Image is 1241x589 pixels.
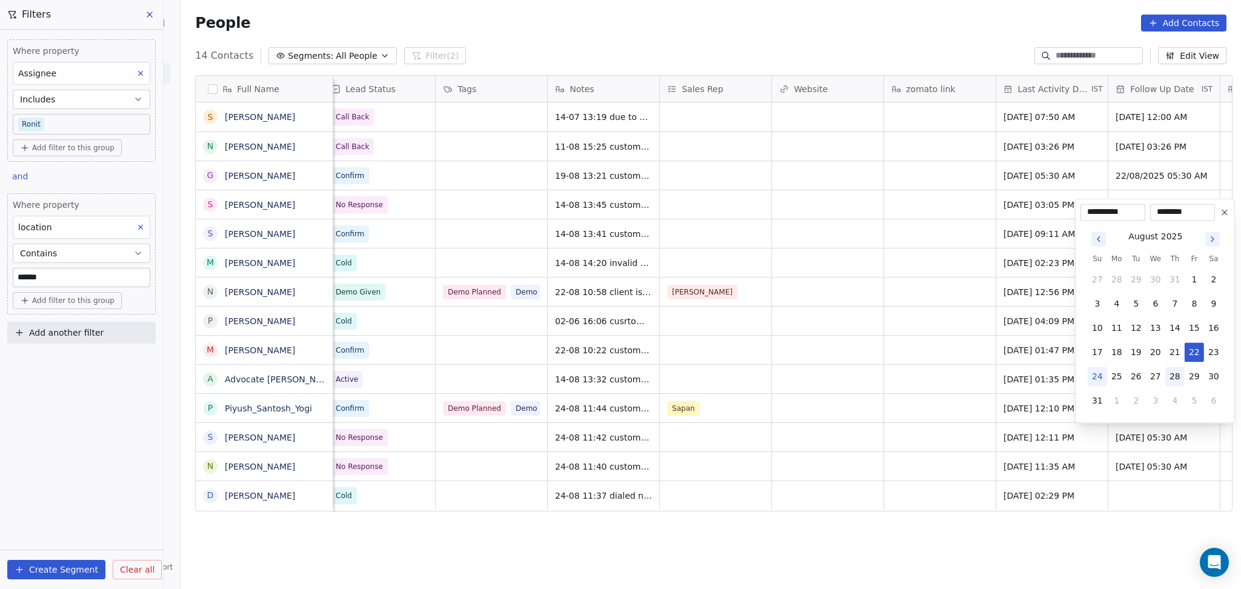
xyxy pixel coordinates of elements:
[1107,318,1126,338] button: 11
[1146,367,1165,386] button: 27
[1088,391,1107,410] button: 31
[1204,270,1223,289] button: 2
[1126,391,1146,410] button: 2
[1165,342,1185,362] button: 21
[1185,294,1204,313] button: 8
[1204,391,1223,410] button: 6
[1088,294,1107,313] button: 3
[1107,367,1126,386] button: 25
[1185,318,1204,338] button: 15
[1146,318,1165,338] button: 13
[1165,391,1185,410] button: 4
[1165,294,1185,313] button: 7
[1090,230,1107,247] button: Go to previous month
[1107,342,1126,362] button: 18
[1146,270,1165,289] button: 30
[1146,342,1165,362] button: 20
[1185,342,1204,362] button: 22
[1204,318,1223,338] button: 16
[1088,253,1107,265] th: Sunday
[1088,342,1107,362] button: 17
[1126,270,1146,289] button: 29
[1128,230,1182,243] div: August 2025
[1146,294,1165,313] button: 6
[1165,367,1185,386] button: 28
[1126,318,1146,338] button: 12
[1088,367,1107,386] button: 24
[1185,253,1204,265] th: Friday
[1204,253,1223,265] th: Saturday
[1146,253,1165,265] th: Wednesday
[1204,342,1223,362] button: 23
[1107,270,1126,289] button: 28
[1126,342,1146,362] button: 19
[1146,391,1165,410] button: 3
[1088,270,1107,289] button: 27
[1126,367,1146,386] button: 26
[1165,270,1185,289] button: 31
[1204,294,1223,313] button: 9
[1107,391,1126,410] button: 1
[1165,253,1185,265] th: Thursday
[1165,318,1185,338] button: 14
[1185,270,1204,289] button: 1
[1126,294,1146,313] button: 5
[1185,391,1204,410] button: 5
[1107,294,1126,313] button: 4
[1185,367,1204,386] button: 29
[1126,253,1146,265] th: Tuesday
[1088,318,1107,338] button: 10
[1107,253,1126,265] th: Monday
[1204,367,1223,386] button: 30
[1204,230,1221,247] button: Go to next month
